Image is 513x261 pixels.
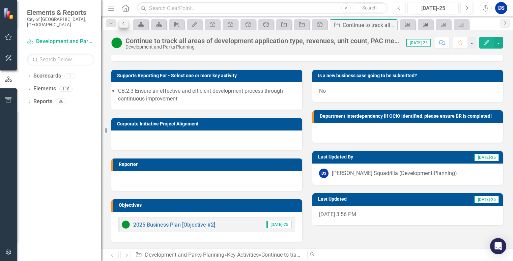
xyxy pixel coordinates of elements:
a: Reports [33,98,52,106]
span: [DATE]-25 [474,196,499,203]
div: DS [319,169,329,178]
a: Scorecards [33,72,61,80]
img: ClearPoint Strategy [3,8,15,20]
a: Development and Parks Planning [145,252,224,258]
button: [DATE]-25 [407,2,459,14]
input: Search Below... [27,54,94,65]
div: Development and Parks Planning [125,45,399,50]
span: CB.2.3 Ensure an effective and efficient development process through continuous improvement [118,88,283,102]
div: Continue to track all areas of development application type, revenues, unit count, PAC meetings, ... [125,37,399,45]
img: Proceeding as Anticipated [122,221,130,229]
a: Key Activities [227,252,259,258]
div: 36 [56,99,66,105]
h3: Reporter [119,162,299,167]
img: Proceeding as Anticipated [111,37,122,48]
input: Search ClearPoint... [137,2,388,14]
span: Search [362,5,377,10]
a: Development and Parks Planning [27,38,94,46]
a: Elements [33,85,56,93]
span: [DATE]-25 [406,39,431,47]
span: Elements & Reports [27,8,94,17]
div: » » [135,251,302,259]
a: 2025 Business Plan [Objective #2] [133,222,215,228]
h3: Corporate Initiative Project Alignment [117,121,299,126]
h3: Department Interdependency [If OCIO identified, please ensure BR is completed] [320,114,500,119]
button: Search [352,3,386,13]
div: Open Intercom Messenger [490,238,506,254]
button: DS [495,2,507,14]
h3: Last Updated [318,197,414,202]
div: Continue to track all areas of development application type, revenues, unit count, PAC meetings, ... [343,21,396,29]
small: City of [GEOGRAPHIC_DATA], [GEOGRAPHIC_DATA] [27,17,94,28]
div: [DATE]-25 [410,4,456,12]
div: [PERSON_NAME] Squadrilla (Development Planning) [332,170,457,177]
h3: Is a new business case going to be submitted? [318,73,500,78]
div: 118 [59,86,73,92]
h3: Objectives [119,203,299,208]
span: [DATE]-25 [266,221,291,228]
span: [DATE]-25 [474,154,499,161]
h3: Supports Reporting For - Select one or more key activity [117,73,299,78]
span: No [319,88,326,94]
div: [DATE] 3:56 PM [312,206,503,225]
div: 1 [64,73,75,79]
h3: Last Updated By [318,154,423,159]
